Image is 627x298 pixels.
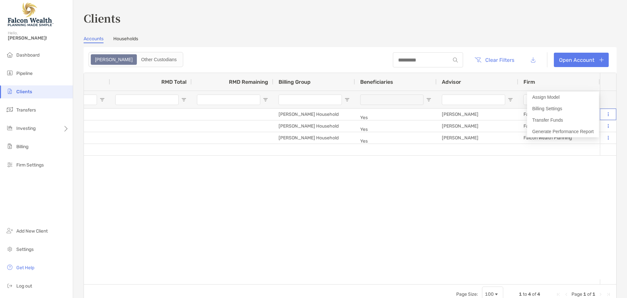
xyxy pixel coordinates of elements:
div: Falcon Wealth Planning [518,120,600,132]
span: Dashboard [16,52,40,58]
input: Advisor Filter Input [442,95,505,105]
span: Page [571,291,582,297]
span: Pipeline [16,71,33,76]
span: 4 [528,291,531,297]
h3: Clients [84,10,617,26]
div: [PERSON_NAME] [437,132,518,144]
div: Falcon Wealth Planning [518,109,600,120]
div: Last Page [606,292,611,297]
div: Page Size: [456,291,478,297]
span: Get Help [16,265,34,271]
span: Settings [16,247,34,252]
span: 1 [519,291,522,297]
p: Yes [360,125,431,133]
div: Falcon Wealth Planning [518,132,600,144]
span: Add New Client [16,228,48,234]
img: input icon [453,58,458,62]
img: pipeline icon [6,69,14,77]
div: 100 [485,291,494,297]
div: Zoe [91,55,136,64]
button: Open Filter Menu [100,97,105,102]
span: Billing [16,144,28,149]
img: logout icon [6,282,14,289]
button: Billing Settings [527,103,599,114]
button: Open Filter Menu [263,97,268,102]
div: [PERSON_NAME] Household [273,109,355,120]
span: Log out [16,283,32,289]
input: Firm Filter Input [523,95,587,105]
span: Billing Group [279,79,311,85]
span: RMD Remaining [229,79,268,85]
span: Clients [16,89,32,95]
div: [PERSON_NAME] [437,120,518,132]
div: [PERSON_NAME] [437,109,518,120]
button: Generate Performance Report [527,126,599,137]
div: segmented control [88,52,183,67]
button: Transfer Funds [527,114,599,126]
input: RMD Remaining Filter Input [197,95,260,105]
span: [PERSON_NAME]! [8,35,69,41]
img: transfers icon [6,106,14,114]
img: investing icon [6,124,14,132]
img: clients icon [6,87,14,95]
button: Open Filter Menu [426,97,431,102]
div: Previous Page [564,292,569,297]
span: Transfers [16,107,36,113]
button: Open Filter Menu [345,97,350,102]
p: Yes [360,114,431,122]
span: 4 [537,291,540,297]
div: Next Page [598,292,603,297]
input: Billing Group Filter Input [279,95,342,105]
img: firm-settings icon [6,161,14,168]
div: Other Custodians [137,55,180,64]
a: Open Account [554,53,609,67]
img: billing icon [6,142,14,150]
span: Investing [16,126,36,131]
span: of [587,291,591,297]
span: to [523,291,527,297]
span: of [532,291,536,297]
img: dashboard icon [6,51,14,59]
input: RMD Total Filter Input [115,95,179,105]
span: Firm Settings [16,162,44,168]
span: 1 [592,291,595,297]
span: Beneficiaries [360,79,393,85]
img: settings icon [6,245,14,253]
button: Open Filter Menu [508,97,513,102]
p: Yes [360,137,431,145]
div: [PERSON_NAME] Household [273,120,355,132]
img: add_new_client icon [6,227,14,235]
span: Firm [523,79,535,85]
button: Clear Filters [470,53,519,67]
span: RMD Total [161,79,186,85]
span: Advisor [442,79,461,85]
button: Open Filter Menu [181,97,186,102]
a: Households [113,36,138,43]
img: get-help icon [6,263,14,271]
span: 1 [583,291,586,297]
a: Accounts [84,36,104,43]
div: First Page [556,292,561,297]
div: [PERSON_NAME] Household [273,132,355,144]
button: Assign Model [527,92,599,103]
img: Falcon Wealth Planning Logo [8,3,54,26]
